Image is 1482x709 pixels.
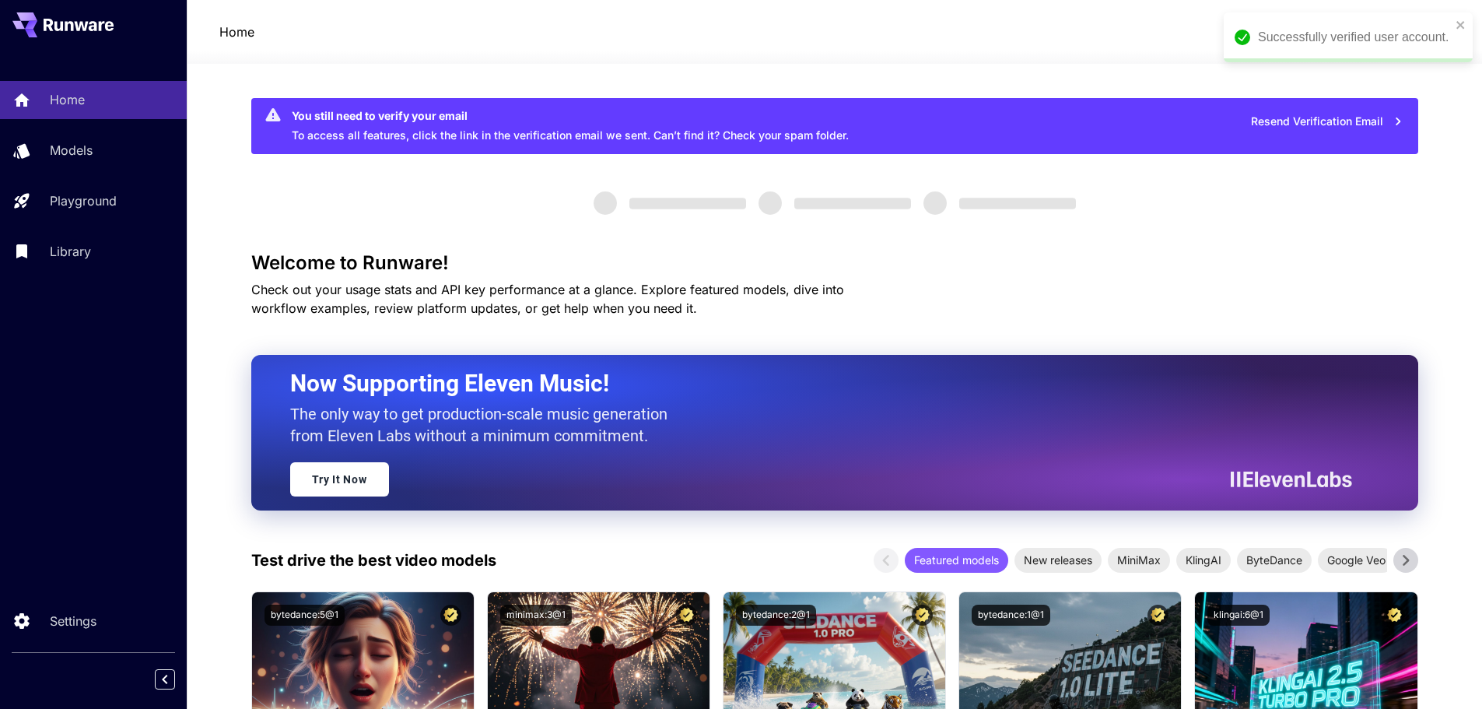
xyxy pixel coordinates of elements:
button: Certified Model – Vetted for best performance and includes a commercial license. [676,605,697,626]
button: Certified Model – Vetted for best performance and includes a commercial license. [440,605,461,626]
p: Models [50,141,93,160]
button: close [1456,19,1466,31]
button: Certified Model – Vetted for best performance and includes a commercial license. [912,605,933,626]
button: Certified Model – Vetted for best performance and includes a commercial license. [1384,605,1405,626]
div: Collapse sidebar [166,665,187,693]
a: Try It Now [290,462,389,497]
p: Settings [50,612,96,630]
p: Library [50,242,91,261]
div: New releases [1014,548,1102,573]
div: Successfully verified user account. [1258,28,1451,47]
button: Certified Model – Vetted for best performance and includes a commercial license. [1147,605,1168,626]
button: bytedance:5@1 [265,605,345,626]
span: Featured models [905,552,1008,568]
p: Test drive the best video models [251,549,496,572]
p: Home [50,90,85,109]
button: Collapse sidebar [155,669,175,690]
div: Featured models [905,548,1008,573]
button: minimax:3@1 [500,605,572,626]
div: KlingAI [1176,548,1231,573]
a: Home [219,23,254,41]
h2: Now Supporting Eleven Music! [290,369,1340,398]
div: You still need to verify your email [292,107,849,124]
iframe: Chat Widget [1404,634,1482,709]
div: To access all features, click the link in the verification email we sent. Can’t find it? Check yo... [292,103,849,149]
h3: Welcome to Runware! [251,252,1418,274]
button: bytedance:1@1 [972,605,1050,626]
button: Resend Verification Email [1242,106,1412,138]
button: bytedance:2@1 [736,605,816,626]
div: MiniMax [1108,548,1170,573]
span: Check out your usage stats and API key performance at a glance. Explore featured models, dive int... [251,282,844,316]
nav: breadcrumb [219,23,254,41]
span: MiniMax [1108,552,1170,568]
p: Playground [50,191,117,210]
span: Google Veo [1318,552,1395,568]
div: ByteDance [1237,548,1312,573]
button: klingai:6@1 [1207,605,1270,626]
div: Google Veo [1318,548,1395,573]
span: KlingAI [1176,552,1231,568]
span: New releases [1014,552,1102,568]
span: ByteDance [1237,552,1312,568]
p: The only way to get production-scale music generation from Eleven Labs without a minimum commitment. [290,403,679,447]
